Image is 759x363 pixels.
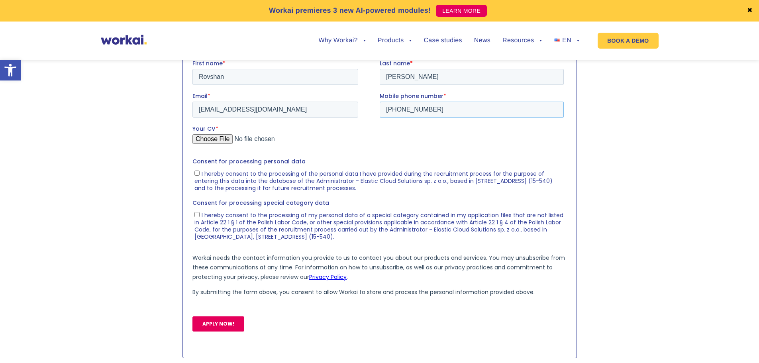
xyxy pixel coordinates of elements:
[562,37,571,44] span: EN
[474,37,490,44] a: News
[598,33,658,49] a: BOOK A DEMO
[502,37,542,44] a: Resources
[424,37,462,44] a: Case studies
[318,37,365,44] a: Why Workai?
[269,5,431,16] p: Workai premieres 3 new AI-powered modules!
[436,5,487,17] a: LEARN MORE
[747,8,753,14] a: ✖
[192,59,567,355] iframe: Form 0
[378,37,412,44] a: Products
